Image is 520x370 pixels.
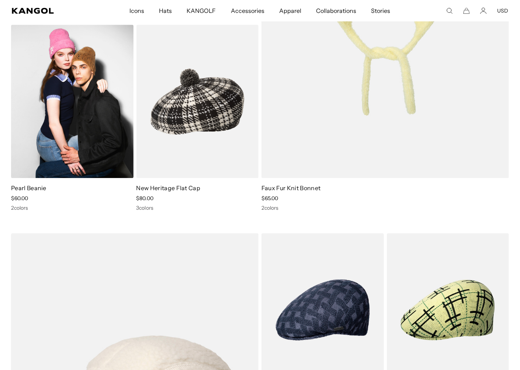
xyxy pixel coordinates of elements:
img: New Heritage Flat Cap [136,25,259,178]
a: New Heritage Flat Cap [136,184,201,192]
a: Pearl Beanie [11,184,46,192]
a: Account [480,7,487,14]
a: Faux Fur Knit Bonnet [261,184,320,192]
button: USD [497,7,508,14]
div: 2 colors [11,205,134,211]
span: $60.00 [11,195,28,202]
button: Cart [463,7,470,14]
a: Kangol [12,8,85,14]
span: $65.00 [261,195,278,202]
div: 3 colors [136,205,259,211]
div: 2 colors [261,205,509,211]
summary: Search here [446,7,453,14]
img: Pearl Beanie [11,25,134,178]
span: $80.00 [136,195,153,202]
